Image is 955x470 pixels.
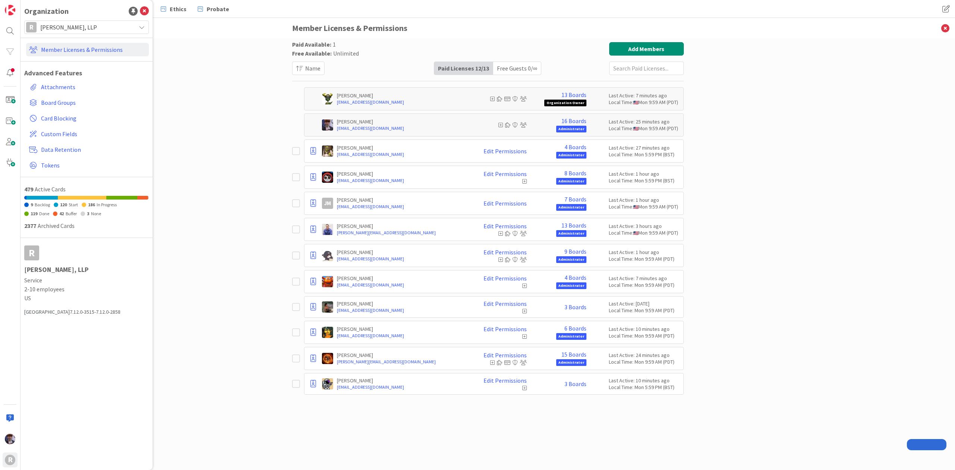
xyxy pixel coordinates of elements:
p: [PERSON_NAME] [337,170,467,177]
div: Last Active: 1 hour ago [609,170,680,177]
h1: Advanced Features [24,69,149,77]
span: Buffer [66,211,77,216]
a: 8 Boards [564,170,586,176]
img: ML [322,119,333,131]
a: Edit Permissions [483,352,527,358]
a: Edit Permissions [483,377,527,384]
div: Organization [24,6,69,17]
div: Local Time: Mon 9:59 AM (PDT) [609,307,680,314]
div: R [26,22,37,32]
a: 3 Boards [564,304,586,310]
span: 120 [60,202,67,207]
span: Start [69,202,78,207]
a: [EMAIL_ADDRESS][DOMAIN_NAME] [337,203,467,210]
a: 4 Boards [564,274,586,281]
a: Ethics [156,2,191,16]
a: [EMAIL_ADDRESS][DOMAIN_NAME] [337,177,467,184]
p: [PERSON_NAME] [337,223,467,229]
span: 1 [333,41,336,48]
a: [EMAIL_ADDRESS][DOMAIN_NAME] [337,99,467,106]
span: Administrator [556,152,586,159]
img: ML [5,434,15,444]
div: Last Active: 24 minutes ago [609,352,680,358]
span: 42 [59,211,64,216]
a: Tokens [26,159,149,172]
div: Archived Cards [24,221,149,230]
div: Local Time: Mon 5:59 PM (BST) [609,177,680,184]
span: Paid Available: [292,41,331,48]
p: [PERSON_NAME] [337,144,467,151]
div: Paid Licenses 12 / 13 [434,62,493,75]
h1: [PERSON_NAME], LLP [24,266,149,273]
div: [GEOGRAPHIC_DATA] 7.12.0-3515-7.12.0-2858 [24,308,149,316]
div: Local Time: Mon 9:59 AM (PDT) [609,203,680,210]
img: Visit kanbanzone.com [5,5,15,15]
div: Active Cards [24,185,149,194]
a: [EMAIL_ADDRESS][DOMAIN_NAME] [337,384,467,391]
div: Last Active: [DATE] [609,300,680,307]
div: Local Time: Mon 9:59 AM (PDT) [609,282,680,288]
img: us.png [633,231,638,235]
div: Last Active: 10 minutes ago [609,377,680,384]
div: Free Guests 0 / ∞ [493,62,541,75]
div: Local Time: Mon 9:59 AM (PDT) [609,229,680,236]
div: Last Active: 3 hours ago [609,223,680,229]
a: [EMAIL_ADDRESS][DOMAIN_NAME] [337,282,467,288]
span: Data Retention [41,145,146,154]
span: 119 [31,211,37,216]
img: KA [322,276,333,287]
a: Card Blocking [26,112,149,125]
a: 6 Boards [564,325,586,332]
span: Name [305,64,320,73]
span: Administrator [556,204,586,211]
div: Local Time: Mon 9:59 AM (PDT) [609,125,680,132]
img: JS [322,172,333,183]
a: 13 Boards [561,222,586,229]
div: Last Active: 27 minutes ago [609,144,680,151]
div: Last Active: 10 minutes ago [609,326,680,332]
a: [EMAIL_ADDRESS][DOMAIN_NAME] [337,332,467,339]
span: Administrator [556,230,586,237]
span: Administrator [556,333,586,340]
p: [PERSON_NAME] [337,92,467,99]
span: Administrator [556,359,586,366]
span: Administrator [556,126,586,132]
span: 9 [31,202,33,207]
a: Custom Fields [26,127,149,141]
a: [EMAIL_ADDRESS][DOMAIN_NAME] [337,307,467,314]
a: [EMAIL_ADDRESS][DOMAIN_NAME] [337,125,467,132]
div: Last Active: 25 minutes ago [609,118,680,125]
img: NC [322,93,333,104]
div: Last Active: 7 minutes ago [609,275,680,282]
span: Administrator [556,256,586,263]
a: Edit Permissions [483,148,527,154]
img: JG [322,224,333,235]
span: Done [39,211,49,216]
a: 15 Boards [561,351,586,358]
span: Probate [207,4,229,13]
span: 186 [88,202,95,207]
a: [EMAIL_ADDRESS][DOMAIN_NAME] [337,151,467,158]
img: DG [322,145,333,157]
span: Backlog [35,202,50,207]
div: Local Time: Mon 9:59 AM (PDT) [609,332,680,339]
div: Last Active: 1 hour ago [609,197,680,203]
a: Edit Permissions [483,223,527,229]
a: Edit Permissions [483,200,527,207]
p: [PERSON_NAME] [337,326,467,332]
div: Last Active: 7 minutes ago [609,92,680,99]
a: Edit Permissions [483,326,527,332]
span: Tokens [41,161,146,170]
a: [PERSON_NAME][EMAIL_ADDRESS][DOMAIN_NAME] [337,229,467,236]
span: US [24,294,149,303]
div: Local Time: Mon 9:59 AM (PDT) [609,256,680,262]
a: Probate [193,2,234,16]
div: Local Time: Mon 5:59 PM (BST) [609,384,680,391]
a: 13 Boards [561,91,586,98]
p: [PERSON_NAME] [337,300,467,307]
span: 479 [24,185,33,193]
button: Add Members [609,42,684,56]
span: None [91,211,101,216]
span: Ethics [170,4,187,13]
a: 4 Boards [564,144,586,150]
